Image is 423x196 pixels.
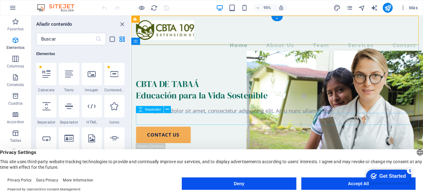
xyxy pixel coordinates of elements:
span: Eliminar de favoritos [107,65,110,69]
button: Haz clic para salir del modo de previsualización y seguir editando [138,4,145,11]
div: HTML [82,95,102,125]
div: Separador [36,95,56,125]
p: Contenido [7,82,24,87]
button: 95% [253,4,275,11]
div: Texto [59,63,79,93]
i: AI Writer [371,4,378,11]
span: Eliminar de favoritos [39,65,42,69]
span: Cabecera [36,88,56,93]
div: Botón [36,127,56,157]
button: pages [346,4,353,11]
div: Cabecera [36,63,56,93]
h6: Elementos [36,50,124,58]
button: navigator [358,4,365,11]
div: 5 [46,1,52,7]
span: Separador [59,120,79,125]
div: Icono [104,95,124,125]
button: close panel [118,20,126,28]
p: Accordion [7,120,24,124]
i: Navegador [358,4,365,11]
span: Contenedor [104,88,124,93]
p: Favoritos [7,27,24,32]
i: Páginas (Ctrl+Alt+S) [346,4,353,11]
button: list-view [108,35,116,43]
button: reload [150,4,158,11]
i: Publicar [384,4,391,11]
div: Get Started [18,7,45,12]
div: Contenedor [104,63,124,93]
div: Get Started 5 items remaining, 0% complete [5,3,50,16]
div: Control deslizante de imágenes [104,127,124,157]
div: Logo [59,127,79,157]
img: Editor Logo [36,4,82,11]
span: HTML [82,120,102,125]
p: Tablas [10,138,21,143]
i: Volver a cargar página [150,4,158,11]
div: Separador [59,95,79,125]
div: Imagen [82,63,102,93]
p: Cuadros [8,101,23,106]
i: Diseño (Ctrl+Alt+Y) [334,4,341,11]
span: Imagen [82,88,102,93]
input: Buscar [36,33,95,45]
div: + [271,16,283,21]
button: text_generator [370,4,378,11]
h6: Añadir contenido [36,20,72,28]
button: publish [383,3,393,13]
button: design [333,4,341,11]
span: Texto [59,88,79,93]
div: SVG [82,127,102,157]
span: Icono [104,120,124,125]
button: Más [398,3,420,13]
span: Separador [36,120,56,125]
i: Al redimensionar, ajustar el nivel de zoom automáticamente para ajustarse al dispositivo elegido. [278,5,284,11]
span: Separador [145,107,161,111]
button: grid-view [118,35,126,43]
h6: 95% [262,4,272,11]
p: Columnas [7,64,24,69]
p: Elementos [7,45,24,50]
span: Más [400,5,418,11]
